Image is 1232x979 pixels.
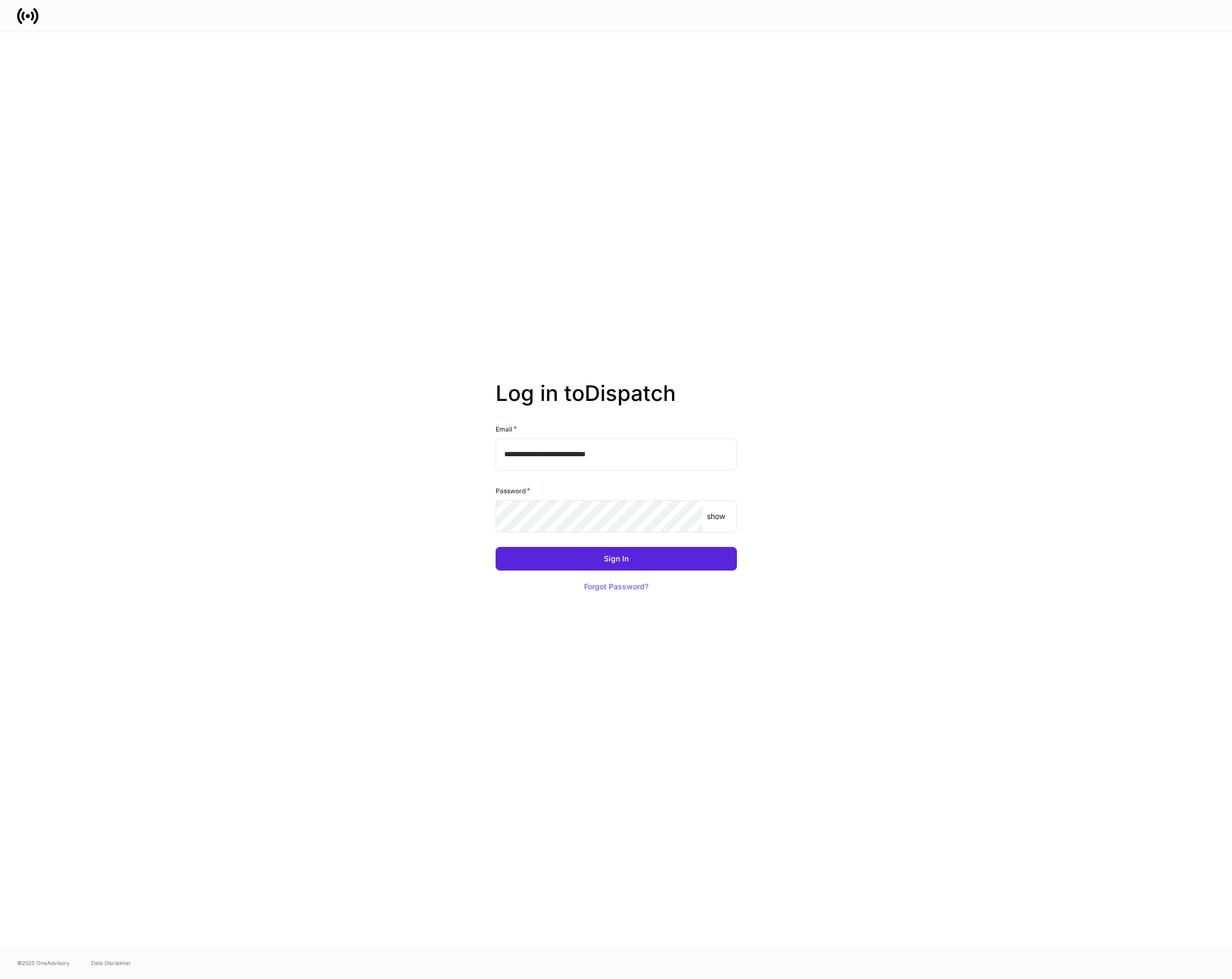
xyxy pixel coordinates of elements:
[496,381,737,423] h2: Log in to Dispatch
[91,959,131,967] a: Data Disclaimer
[707,511,725,522] p: show
[496,485,530,496] h6: Password
[496,547,737,571] button: Sign In
[584,583,648,590] div: Forgot Password?
[571,575,662,598] button: Forgot Password?
[604,555,629,562] div: Sign In
[496,423,517,434] h6: Email
[17,959,70,967] span: © 2025 OneAdvisory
